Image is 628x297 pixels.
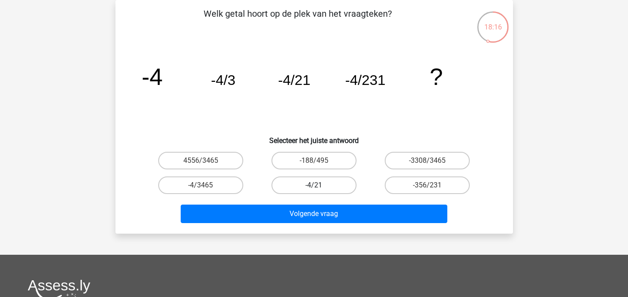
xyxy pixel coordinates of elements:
[385,152,470,169] label: -3308/3465
[211,72,235,88] tspan: -4/3
[476,11,509,33] div: 18:16
[278,72,310,88] tspan: -4/21
[345,72,385,88] tspan: -4/231
[385,176,470,194] label: -356/231
[271,152,357,169] label: -188/495
[271,176,357,194] label: -4/21
[141,63,163,90] tspan: -4
[130,7,466,33] p: Welk getal hoort op de plek van het vraagteken?
[181,205,447,223] button: Volgende vraag
[430,63,443,90] tspan: ?
[130,129,499,145] h6: Selecteer het juiste antwoord
[158,176,243,194] label: -4/3465
[158,152,243,169] label: 4556/3465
